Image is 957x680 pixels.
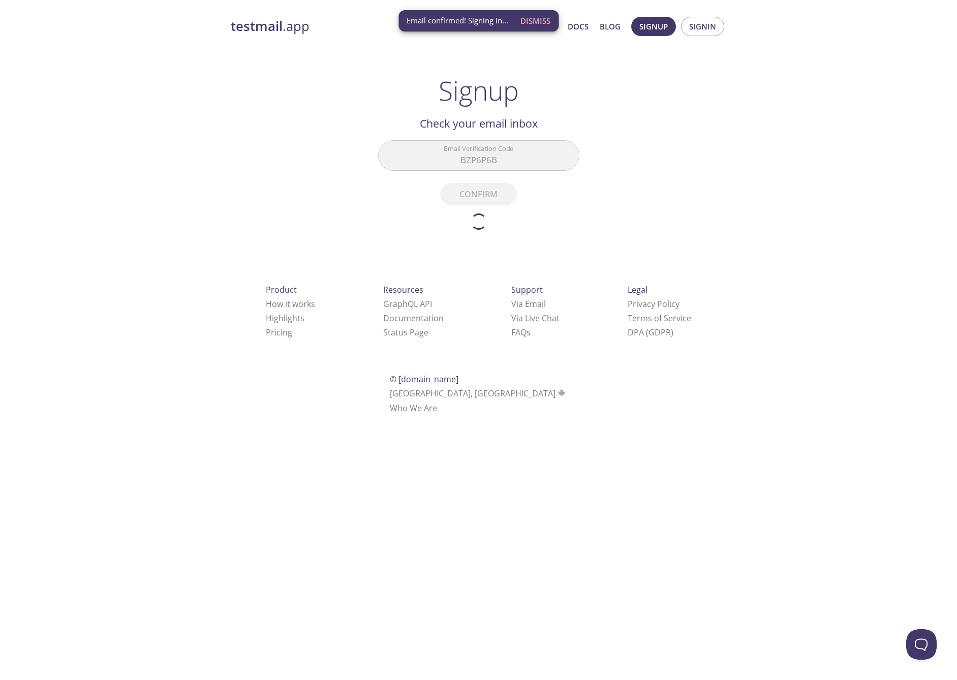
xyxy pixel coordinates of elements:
[383,284,423,295] span: Resources
[511,298,546,310] a: Via Email
[681,17,724,36] button: Signin
[390,403,437,414] a: Who We Are
[511,313,560,324] a: Via Live Chat
[439,75,519,106] h1: Signup
[266,313,304,324] a: Highlights
[628,298,680,310] a: Privacy Policy
[520,14,550,27] span: Dismiss
[628,313,691,324] a: Terms of Service
[689,20,716,33] span: Signin
[378,115,579,132] h2: Check your email inbox
[383,298,432,310] a: GraphQL API
[266,327,292,338] a: Pricing
[568,20,589,33] a: Docs
[231,18,470,35] a: testmail.app
[266,298,315,310] a: How it works
[407,15,508,26] span: Email confirmed! Signing in...
[383,327,428,338] a: Status Page
[511,327,531,338] a: FAQ
[906,629,937,660] iframe: Help Scout Beacon - Open
[231,17,283,35] strong: testmail
[527,327,531,338] span: s
[266,284,297,295] span: Product
[383,313,444,324] a: Documentation
[516,11,554,30] button: Dismiss
[390,388,567,399] span: [GEOGRAPHIC_DATA], [GEOGRAPHIC_DATA]
[600,20,621,33] a: Blog
[631,17,676,36] button: Signup
[628,327,673,338] a: DPA (GDPR)
[511,284,543,295] span: Support
[390,374,458,385] span: © [DOMAIN_NAME]
[628,284,647,295] span: Legal
[639,20,668,33] span: Signup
